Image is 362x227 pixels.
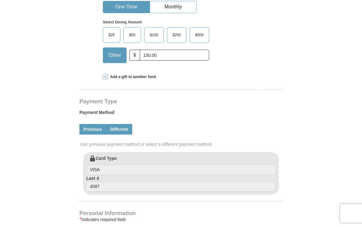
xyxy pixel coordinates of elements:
span: $100 [147,30,161,40]
label: Payment Method [79,109,283,119]
input: Card Type [86,165,276,175]
span: Add a gift to another fund [108,74,156,80]
span: $ [129,50,140,61]
a: Different [106,124,132,135]
label: Card Type [86,155,276,175]
h4: Payment Type [79,99,283,104]
a: Previous [79,124,106,135]
h4: Personal Information [79,211,283,216]
input: Last 4 [86,181,276,192]
strong: Select Giving Amount [103,20,142,24]
span: Other [105,51,124,60]
span: $500 [192,30,207,40]
span: $25 [105,30,118,40]
span: Use previous payment method or select a different payment method. [80,141,283,147]
button: One-Time [103,1,149,13]
label: Last 4 [86,175,276,192]
input: Other Amount [140,50,209,61]
button: Monthly [150,1,196,13]
span: $50 [126,30,138,40]
span: $250 [169,30,184,40]
div: Indicates required field [79,216,283,223]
